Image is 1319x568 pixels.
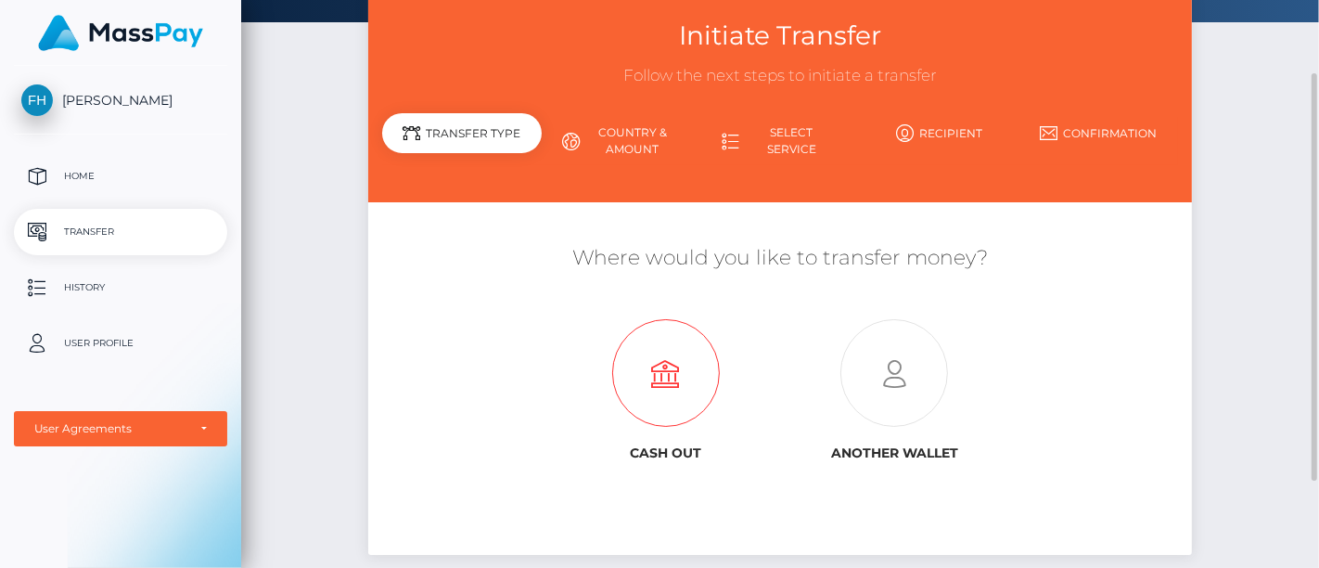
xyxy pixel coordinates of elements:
h6: Cash out [565,445,766,461]
p: Transfer [21,218,220,246]
h6: Another wallet [794,445,995,461]
h5: Where would you like to transfer money? [382,244,1178,273]
div: Transfer Type [382,113,542,153]
a: User Profile [14,320,227,367]
a: Home [14,153,227,200]
p: History [21,274,220,302]
a: Country & Amount [541,117,700,165]
p: User Profile [21,329,220,357]
a: Recipient [860,117,1019,149]
a: Confirmation [1018,117,1178,149]
h3: Initiate Transfer [382,18,1178,54]
button: User Agreements [14,411,227,446]
img: MassPay [38,15,203,51]
span: [PERSON_NAME] [14,92,227,109]
a: History [14,265,227,311]
div: User Agreements [34,421,186,436]
a: Transfer Type [382,117,542,165]
h3: Follow the next steps to initiate a transfer [382,65,1178,87]
a: Transfer [14,209,227,255]
p: Home [21,162,220,190]
a: Select Service [700,117,860,165]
